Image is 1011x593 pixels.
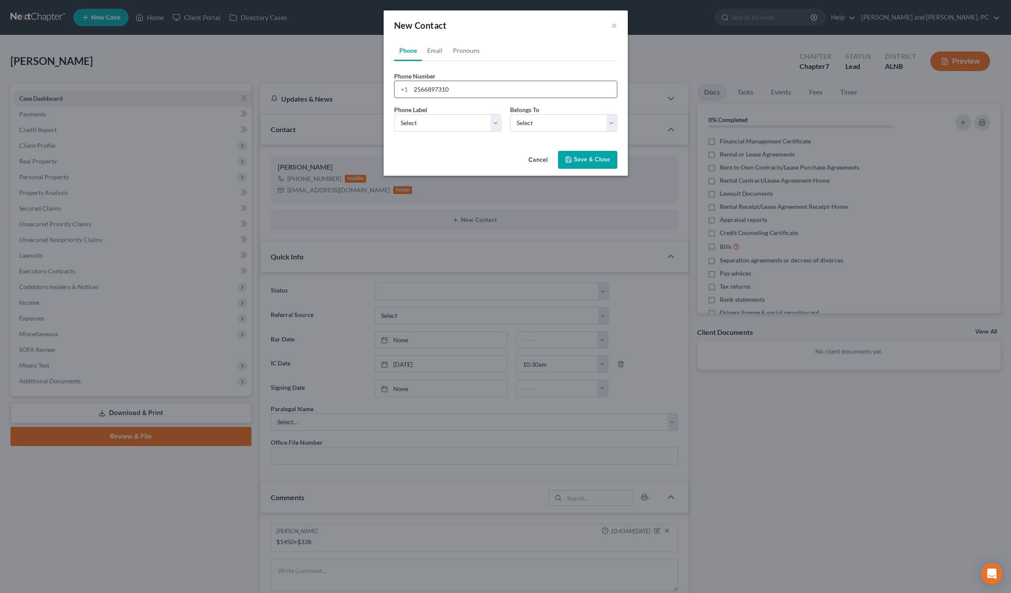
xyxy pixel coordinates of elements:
[395,81,411,98] div: +1
[448,40,485,61] a: Pronouns
[558,151,617,169] button: Save & Close
[981,563,1002,584] div: Open Intercom Messenger
[394,72,436,80] span: Phone Number
[510,106,539,113] span: Belongs To
[611,20,617,31] button: ×
[422,40,448,61] a: Email
[411,81,617,98] input: ###-###-####
[394,20,447,31] span: New Contact
[521,152,555,169] button: Cancel
[394,40,422,61] a: Phone
[394,106,427,113] span: Phone Label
